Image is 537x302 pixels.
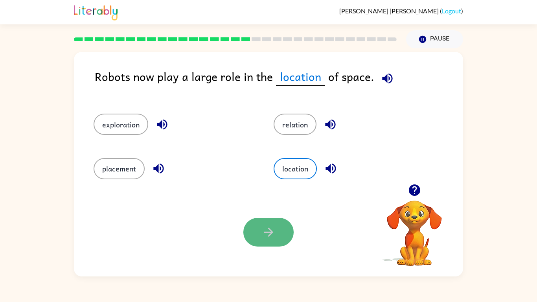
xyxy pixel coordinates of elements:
div: Robots now play a large role in the of space. [95,68,463,98]
span: location [276,68,325,86]
span: [PERSON_NAME] [PERSON_NAME] [339,7,440,15]
img: Literably [74,3,118,20]
video: Your browser must support playing .mp4 files to use Literably. Please try using another browser. [375,188,454,267]
button: location [274,158,317,179]
div: ( ) [339,7,463,15]
a: Logout [442,7,461,15]
button: relation [274,114,316,135]
button: placement [94,158,145,179]
button: exploration [94,114,148,135]
button: Pause [406,30,463,48]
